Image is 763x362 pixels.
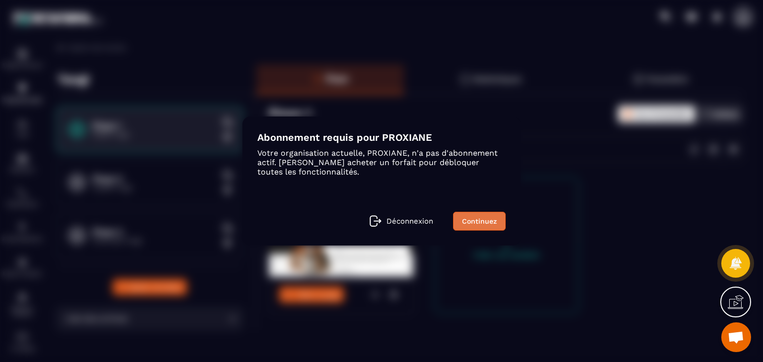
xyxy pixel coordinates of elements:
[370,215,433,227] a: Déconnexion
[386,217,433,226] p: Déconnexion
[453,212,506,231] a: Continuez
[257,131,506,143] h4: Abonnement requis pour PROXIANE
[721,322,751,352] a: Ouvrir le chat
[257,148,506,177] p: Votre organisation actuelle, PROXIANE, n'a pas d'abonnement actif. [PERSON_NAME] acheter un forfa...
